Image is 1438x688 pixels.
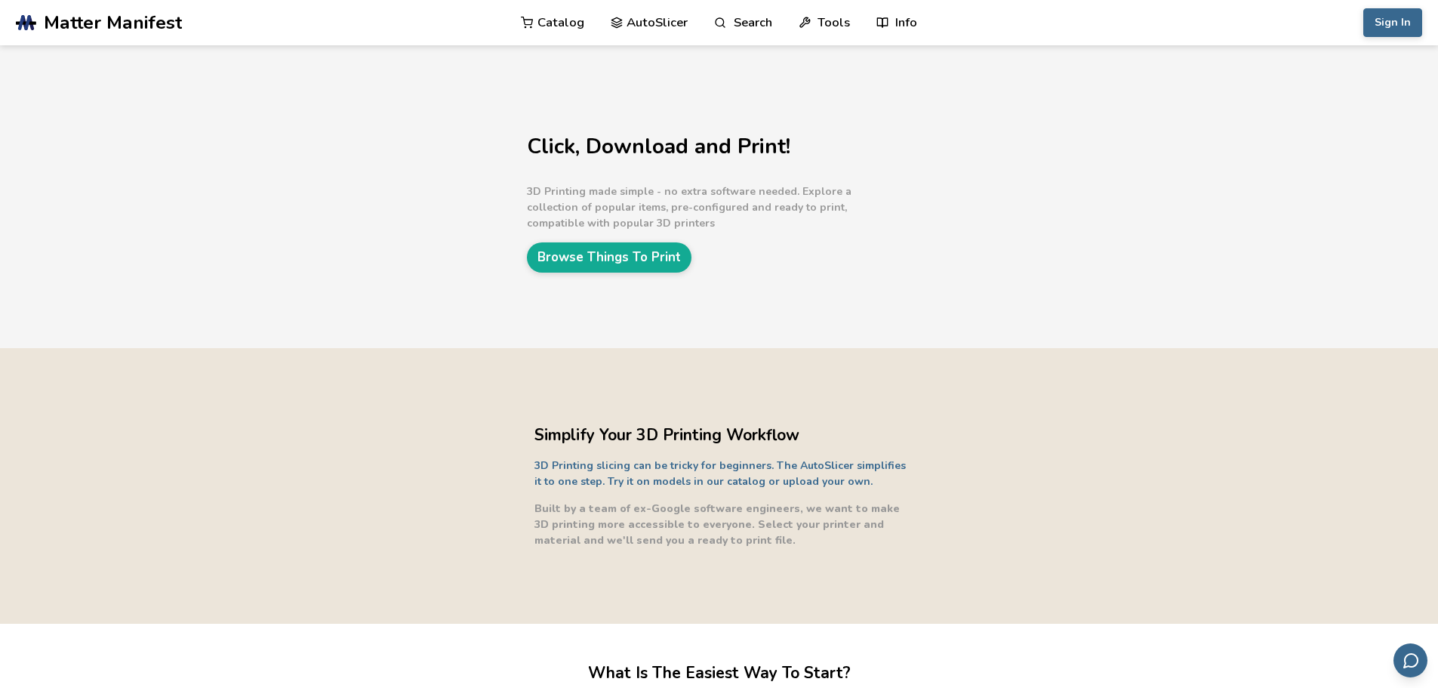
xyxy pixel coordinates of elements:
[588,662,851,685] h2: What Is The Easiest Way To Start?
[534,501,912,548] p: Built by a team of ex-Google software engineers, we want to make 3D printing more accessible to e...
[527,242,691,272] a: Browse Things To Print
[527,184,904,231] p: 3D Printing made simple - no extra software needed. Explore a collection of popular items, pre-co...
[1393,643,1427,677] button: Send feedback via email
[534,424,912,447] h2: Simplify Your 3D Printing Workflow
[527,135,904,159] h1: Click, Download and Print!
[534,458,912,489] p: 3D Printing slicing can be tricky for beginners. The AutoSlicer simplifies it to one step. Try it...
[44,12,182,33] span: Matter Manifest
[1363,8,1422,37] button: Sign In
